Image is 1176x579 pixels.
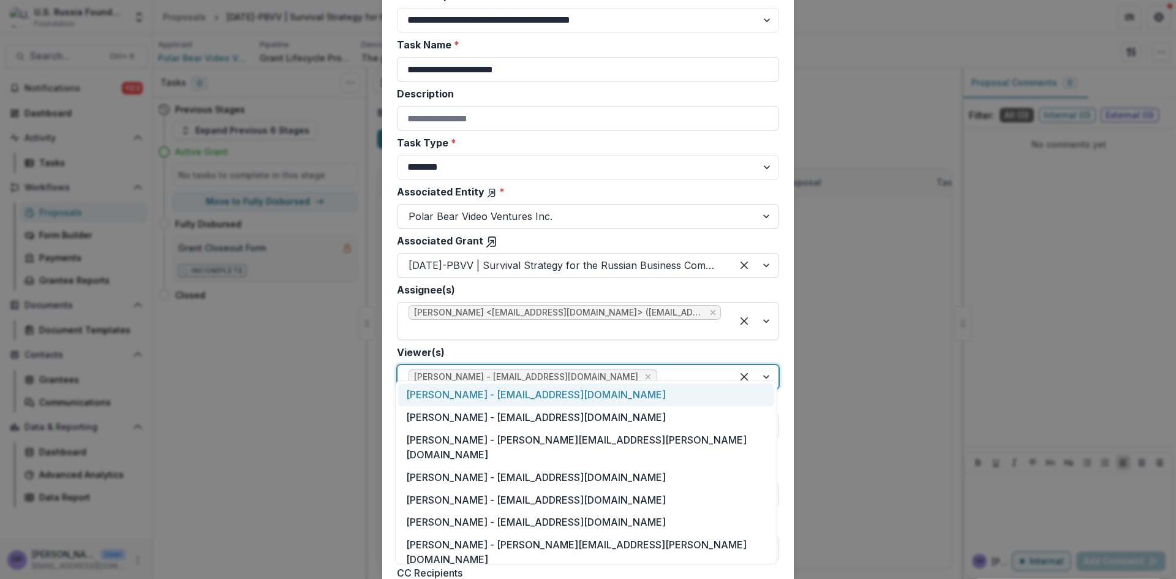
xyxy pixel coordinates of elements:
label: Associated Entity [397,184,772,199]
div: Clear selected options [734,311,754,331]
div: [PERSON_NAME] - [PERSON_NAME][EMAIL_ADDRESS][PERSON_NAME][DOMAIN_NAME] [398,429,774,466]
div: [PERSON_NAME] - [EMAIL_ADDRESS][DOMAIN_NAME] [398,511,774,534]
div: Clear selected options [734,367,754,387]
div: Clear selected options [734,255,754,275]
span: [PERSON_NAME] - [EMAIL_ADDRESS][DOMAIN_NAME] [414,372,638,382]
span: [PERSON_NAME] <[EMAIL_ADDRESS][DOMAIN_NAME]> ([EMAIL_ADDRESS][DOMAIN_NAME]) [414,308,704,318]
div: [PERSON_NAME] - [EMAIL_ADDRESS][DOMAIN_NAME] [398,384,774,406]
div: [PERSON_NAME] - [PERSON_NAME][EMAIL_ADDRESS][PERSON_NAME][DOMAIN_NAME] [398,534,774,571]
div: Remove Igor Zevelev <izevelev@usrf.us> (izevelev@usrf.us) [708,306,718,319]
div: [PERSON_NAME] - [EMAIL_ADDRESS][DOMAIN_NAME] [398,466,774,488]
label: Description [397,86,772,101]
label: Associated Grant [397,233,772,248]
label: Assignee(s) [397,282,772,297]
div: Remove Gennady Podolny - gpodolny@usrf.us [642,371,654,383]
label: Task Type [397,135,772,150]
label: Task Name [397,37,772,52]
label: Viewer(s) [397,345,772,360]
div: [PERSON_NAME] - [EMAIL_ADDRESS][DOMAIN_NAME] [398,406,774,429]
div: [PERSON_NAME] - [EMAIL_ADDRESS][DOMAIN_NAME] [398,488,774,511]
